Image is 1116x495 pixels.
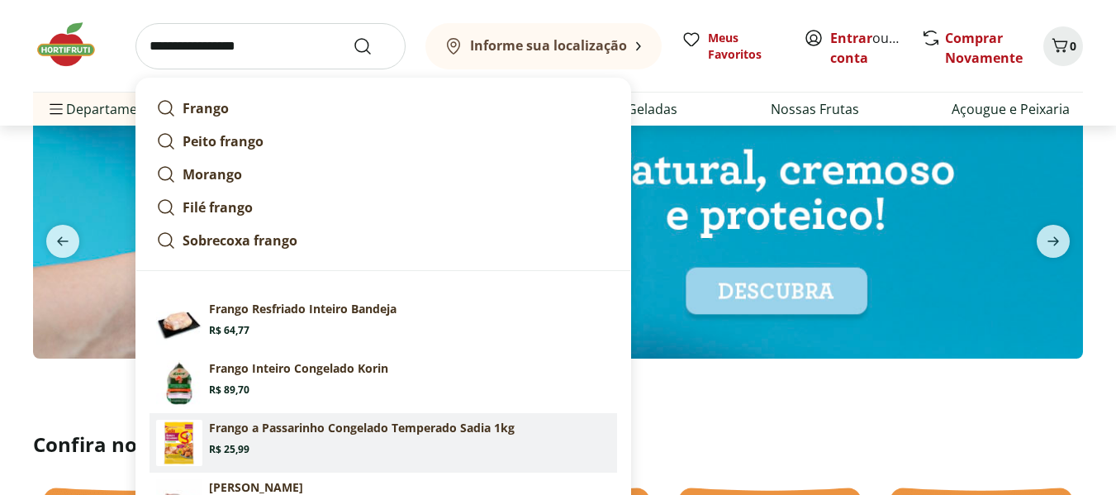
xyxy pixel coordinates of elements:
[33,431,1083,458] h2: Confira nossos descontos exclusivos
[1070,38,1076,54] span: 0
[209,360,388,377] p: Frango Inteiro Congelado Korin
[830,29,921,67] a: Criar conta
[183,99,229,117] strong: Frango
[150,224,617,257] a: Sobrecoxa frango
[150,354,617,413] a: PrincipalFrango Inteiro Congelado KorinR$ 89,70
[150,125,617,158] a: Peito frango
[46,89,165,129] span: Departamentos
[156,301,202,347] img: Principal
[425,23,662,69] button: Informe sua localização
[952,99,1070,119] a: Açougue e Peixaria
[33,225,93,258] button: previous
[771,99,859,119] a: Nossas Frutas
[353,36,392,56] button: Submit Search
[209,324,249,337] span: R$ 64,77
[1023,225,1083,258] button: next
[708,30,784,63] span: Meus Favoritos
[150,191,617,224] a: Filé frango
[46,89,66,129] button: Menu
[150,158,617,191] a: Morango
[183,198,253,217] strong: Filé frango
[945,29,1023,67] a: Comprar Novamente
[470,36,627,55] b: Informe sua localização
[830,28,904,68] span: ou
[1043,26,1083,66] button: Carrinho
[209,383,249,397] span: R$ 89,70
[209,301,397,317] p: Frango Resfriado Inteiro Bandeja
[150,92,617,125] a: Frango
[681,30,784,63] a: Meus Favoritos
[183,231,297,250] strong: Sobrecoxa frango
[830,29,872,47] a: Entrar
[156,420,202,466] img: Principal
[156,360,202,407] img: Principal
[150,413,617,473] a: PrincipalFrango a Passarinho Congelado Temperado Sadia 1kgR$ 25,99
[183,165,242,183] strong: Morango
[209,420,515,436] p: Frango a Passarinho Congelado Temperado Sadia 1kg
[135,23,406,69] input: search
[183,132,264,150] strong: Peito frango
[150,294,617,354] a: PrincipalFrango Resfriado Inteiro BandejaR$ 64,77
[209,443,249,456] span: R$ 25,99
[33,20,116,69] img: Hortifruti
